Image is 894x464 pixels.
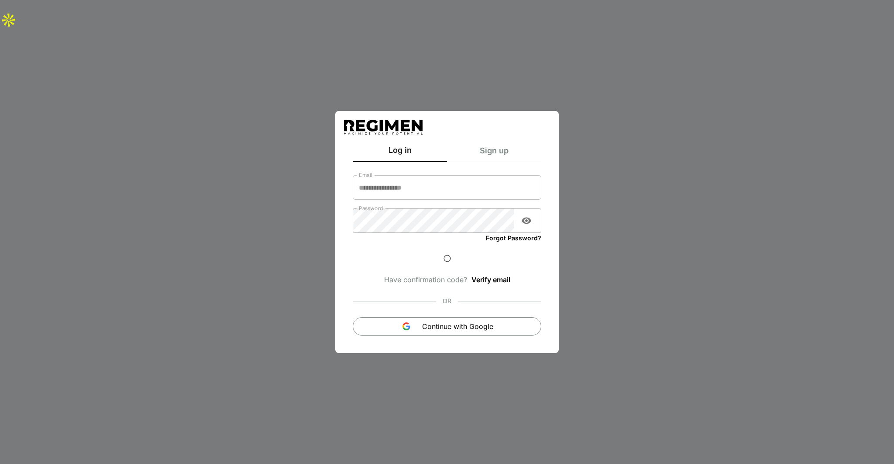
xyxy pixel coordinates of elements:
div: Sign up [447,144,541,162]
button: Show password [518,212,535,229]
label: Email [359,171,372,179]
div: loading [442,253,453,264]
div: Log in [353,144,447,162]
a: Forgot Password? [486,233,541,242]
span: Have confirmation code? [384,274,467,285]
img: Regimen logo [344,120,423,135]
a: Verify email [471,274,510,285]
button: Continue with Google [353,317,541,336]
div: Password [353,208,541,233]
div: OR [436,290,458,312]
label: Password [359,204,383,212]
span: Continue with Google [422,321,493,332]
img: Google [401,321,412,332]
